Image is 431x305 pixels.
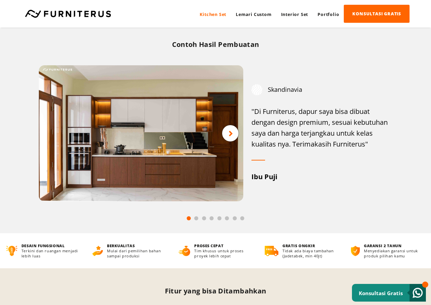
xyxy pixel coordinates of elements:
p: Mulai dari pemilihan bahan sampai produksi [107,248,166,258]
h2: Contoh Hasil Pembuatan [35,40,396,49]
div: Ibu Puji [251,171,392,182]
p: Terkini dan ruangan menjadi lebih luas [21,248,80,258]
a: Interior Set [276,5,313,23]
a: Portfolio [313,5,344,23]
small: Konsultasi Gratis [359,290,403,296]
p: Tim khusus untuk proses proyek lebih cepat [194,248,252,258]
h4: GARANSI 2 TAHUN [364,243,425,248]
h4: DESAIN FUNGSIONAL [21,243,80,248]
img: desain-fungsional.png [6,246,17,256]
h4: BERKUALITAS [107,243,166,248]
div: "Di Furniterus, dapur saya bisa dibuat dengan design premium, sesuai kebutuhan saya dan harga ter... [251,106,392,150]
a: Konsultasi Gratis [352,284,426,302]
h2: Fitur yang bisa Ditambahkan [35,286,396,295]
a: Kitchen Set [195,5,231,23]
p: Tidak ada biaya tambahan (Jadetabek, min 40jt) [282,248,338,258]
div: Skandinavia [251,84,392,95]
img: bergaransi.png [351,246,360,256]
a: KONSULTASI GRATIS [344,5,410,23]
p: Menyediakan garansi untuk produk pilihan kamu [364,248,425,258]
img: berkualitas.png [92,246,103,256]
h4: GRATIS ONGKIR [282,243,338,248]
a: Lemari Custom [231,5,276,23]
h4: PROSES CEPAT [194,243,252,248]
img: gratis-ongkir.png [265,246,278,256]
